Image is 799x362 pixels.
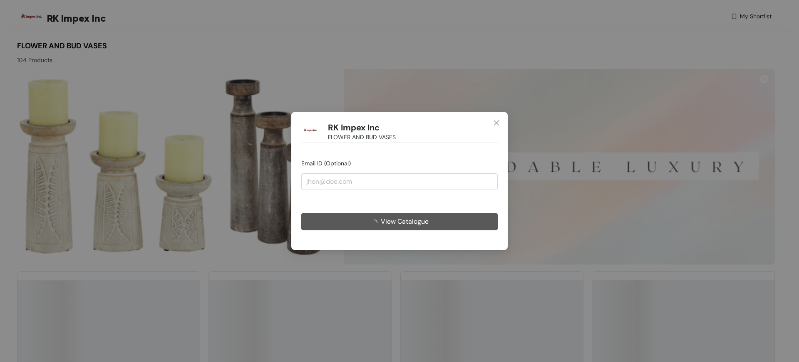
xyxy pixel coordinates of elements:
input: jhon@doe.com [301,173,498,190]
img: Buyer Portal [301,122,318,139]
span: loading [371,220,381,226]
span: close [493,120,500,126]
span: View Catalogue [381,216,429,227]
button: View Catalogue [301,213,498,230]
h1: RK Impex Inc [328,122,380,133]
button: Close [485,112,508,135]
span: FLOWER AND BUD VASES [328,132,396,142]
span: Email ID (Optional) [301,160,351,167]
